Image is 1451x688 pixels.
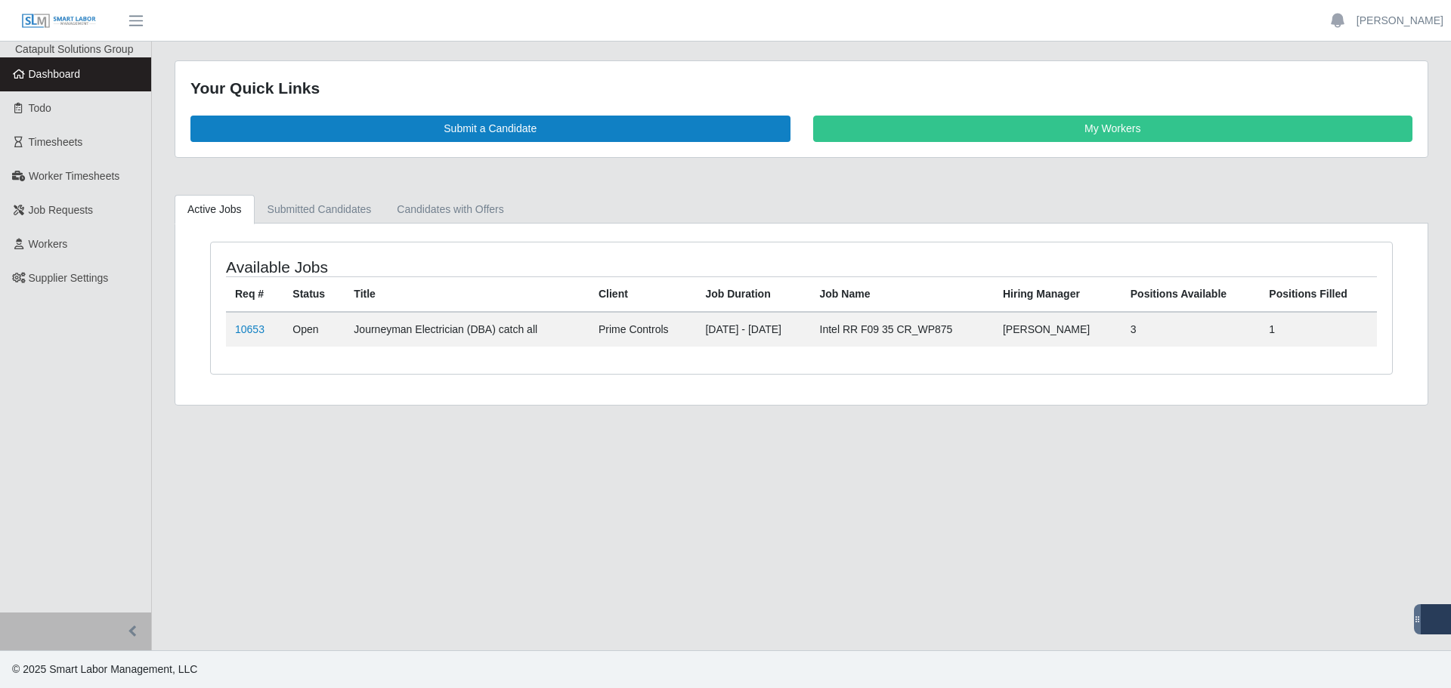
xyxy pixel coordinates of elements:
span: Workers [29,238,68,250]
a: My Workers [813,116,1413,142]
span: © 2025 Smart Labor Management, LLC [12,663,197,675]
td: 3 [1122,312,1261,347]
span: Dashboard [29,68,81,80]
th: Hiring Manager [994,276,1122,312]
span: Todo [29,102,51,114]
td: 1 [1260,312,1377,347]
td: Prime Controls [589,312,696,347]
th: Job Name [811,276,994,312]
th: Positions Filled [1260,276,1377,312]
td: [PERSON_NAME] [994,312,1122,347]
td: Journeyman Electrician (DBA) catch all [345,312,589,347]
span: Timesheets [29,136,83,148]
a: Candidates with Offers [384,195,516,224]
th: Positions Available [1122,276,1261,312]
th: Client [589,276,696,312]
a: 10653 [235,323,265,335]
th: Status [283,276,345,312]
th: Job Duration [696,276,810,312]
div: Your Quick Links [190,76,1412,100]
td: Intel RR F09 35 CR_WP875 [811,312,994,347]
td: Open [283,312,345,347]
span: Supplier Settings [29,272,109,284]
td: [DATE] - [DATE] [696,312,810,347]
span: Worker Timesheets [29,170,119,182]
a: Submitted Candidates [255,195,385,224]
h4: Available Jobs [226,258,692,276]
img: SLM Logo [21,13,97,29]
a: Active Jobs [175,195,255,224]
th: Req # [226,276,283,312]
span: Catapult Solutions Group [15,43,133,55]
th: Title [345,276,589,312]
span: Job Requests [29,204,94,216]
a: Submit a Candidate [190,116,790,142]
a: [PERSON_NAME] [1357,13,1443,29]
